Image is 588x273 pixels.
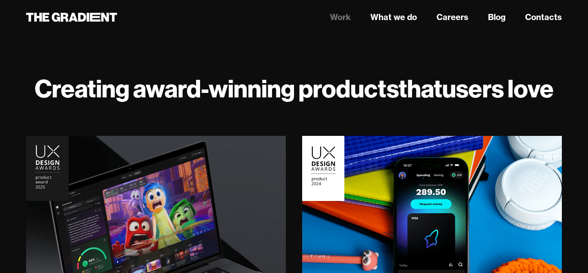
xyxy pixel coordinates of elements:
a: Careers [437,11,468,23]
a: Contacts [525,11,562,23]
a: Work [330,11,351,23]
strong: that [399,73,442,104]
a: Blog [488,11,506,23]
a: What we do [370,11,417,23]
h1: Creating award-winning products users love [26,74,562,103]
